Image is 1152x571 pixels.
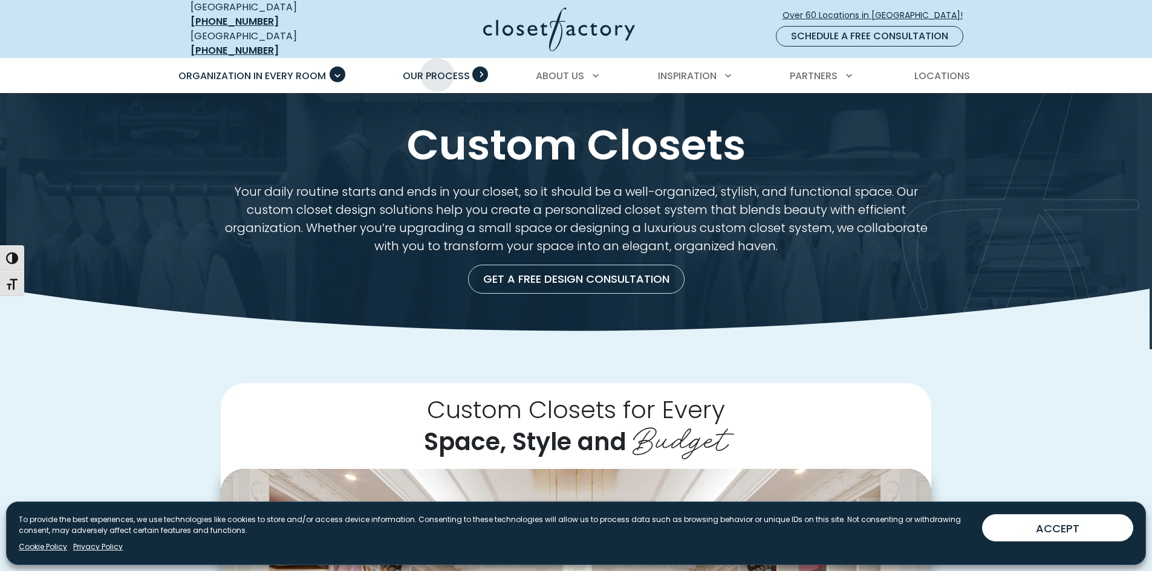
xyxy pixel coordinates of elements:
[776,26,963,47] a: Schedule a Free Consultation
[170,59,983,93] nav: Primary Menu
[424,425,626,459] span: Space, Style and
[19,541,67,552] a: Cookie Policy
[782,5,973,26] a: Over 60 Locations in [GEOGRAPHIC_DATA]!
[190,15,279,28] a: [PHONE_NUMBER]
[221,182,931,255] p: Your daily routine starts and ends in your closet, so it should be a well-organized, stylish, and...
[178,69,326,83] span: Organization in Every Room
[633,412,728,460] span: Budget
[403,69,470,83] span: Our Process
[427,393,725,427] span: Custom Closets for Every
[19,514,972,536] p: To provide the best experiences, we use technologies like cookies to store and/or access device i...
[190,29,366,58] div: [GEOGRAPHIC_DATA]
[188,122,965,168] h1: Custom Closets
[982,514,1133,541] button: ACCEPT
[658,69,717,83] span: Inspiration
[73,541,123,552] a: Privacy Policy
[790,69,838,83] span: Partners
[914,69,970,83] span: Locations
[536,69,584,83] span: About Us
[483,7,635,51] img: Closet Factory Logo
[468,265,685,294] a: Get a Free Design Consultation
[783,9,972,22] span: Over 60 Locations in [GEOGRAPHIC_DATA]!
[190,44,279,57] a: [PHONE_NUMBER]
